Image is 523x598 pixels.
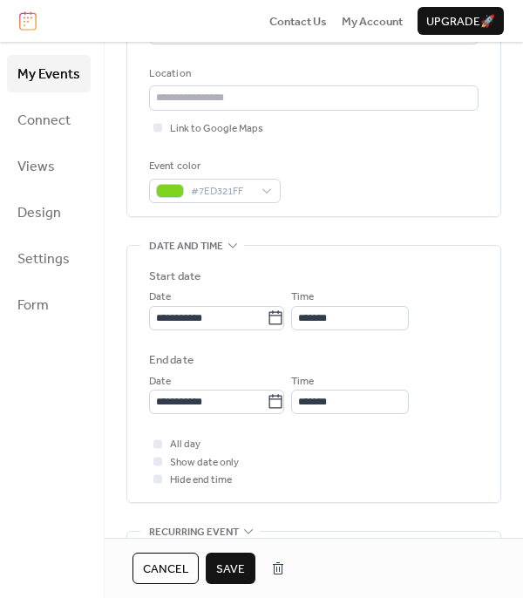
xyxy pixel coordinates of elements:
a: Contact Us [269,12,327,30]
img: logo [19,11,37,31]
span: Show date only [170,454,239,472]
span: My Events [17,61,80,88]
span: Connect [17,107,71,134]
div: Location [149,65,475,83]
a: My Events [7,55,91,92]
a: Connect [7,101,91,139]
span: Contact Us [269,13,327,31]
span: Form [17,292,49,319]
span: Upgrade 🚀 [426,13,495,31]
span: Settings [17,246,70,273]
a: Design [7,194,91,231]
div: Event color [149,158,277,175]
span: Hide end time [170,472,232,489]
span: Cancel [143,561,188,578]
span: Time [291,289,314,306]
span: Date [149,289,171,306]
button: Save [206,553,255,584]
span: Save [216,561,245,578]
span: Views [17,153,55,180]
span: Date and time [149,238,223,255]
button: Cancel [132,553,199,584]
a: Views [7,147,91,185]
span: Date [149,373,171,391]
div: End date [149,351,194,369]
span: Recurring event [149,523,239,540]
span: Link to Google Maps [170,120,263,138]
span: Design [17,200,61,227]
span: All day [170,436,200,453]
span: #7ED321FF [191,183,253,200]
span: My Account [342,13,403,31]
div: Start date [149,268,200,285]
a: Form [7,286,91,323]
a: Settings [7,240,91,277]
a: My Account [342,12,403,30]
button: Upgrade🚀 [418,7,504,35]
span: Time [291,373,314,391]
